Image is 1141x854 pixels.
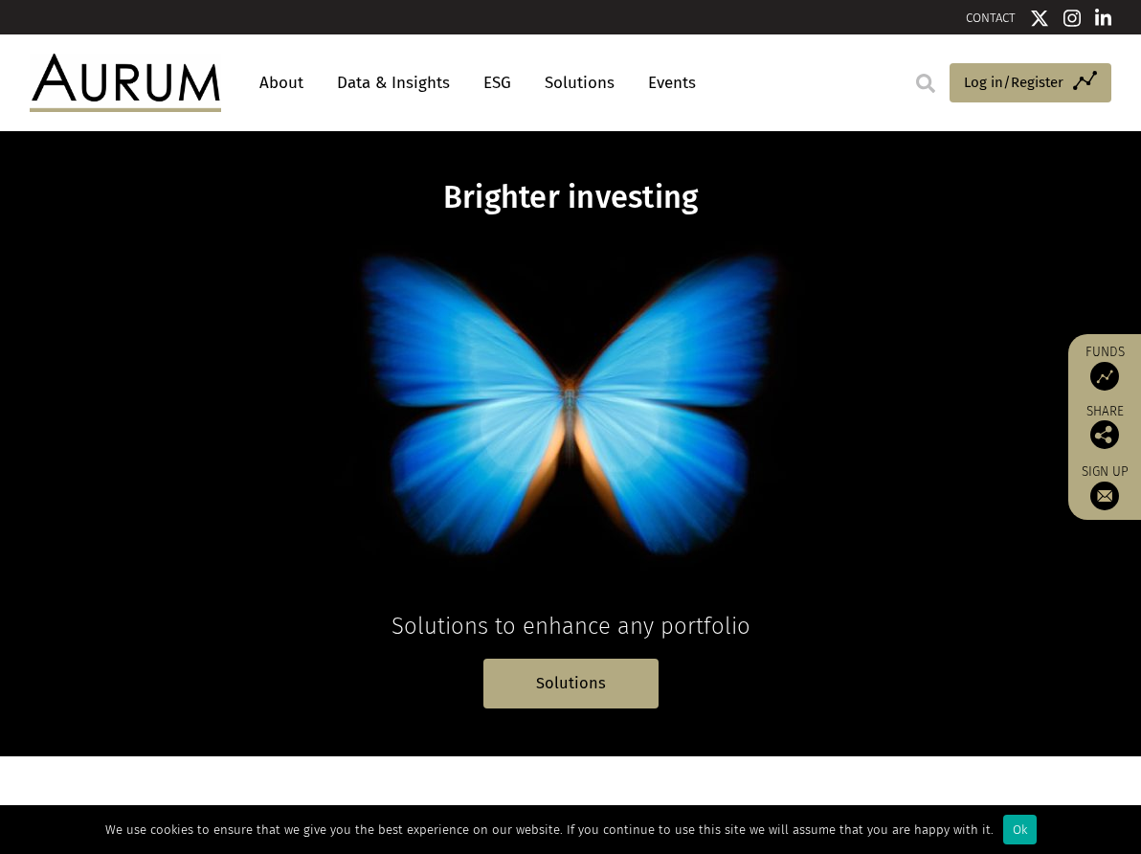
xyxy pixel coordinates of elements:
[966,11,1016,25] a: CONTACT
[638,65,696,101] a: Events
[327,65,459,101] a: Data & Insights
[1078,344,1131,391] a: Funds
[964,71,1063,94] span: Log in/Register
[1078,405,1131,449] div: Share
[1095,9,1112,28] img: Linkedin icon
[916,74,935,93] img: search.svg
[392,613,750,640] span: Solutions to enhance any portfolio
[1090,482,1119,510] img: Sign up to our newsletter
[250,65,313,101] a: About
[950,63,1111,103] a: Log in/Register
[1078,463,1131,510] a: Sign up
[483,659,659,708] a: Solutions
[535,65,624,101] a: Solutions
[1063,9,1081,28] img: Instagram icon
[474,65,521,101] a: ESG
[1030,9,1049,28] img: Twitter icon
[30,54,221,111] img: Aurum
[1090,420,1119,449] img: Share this post
[1090,362,1119,391] img: Access Funds
[1003,815,1037,844] div: Ok
[201,179,940,216] h1: Brighter investing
